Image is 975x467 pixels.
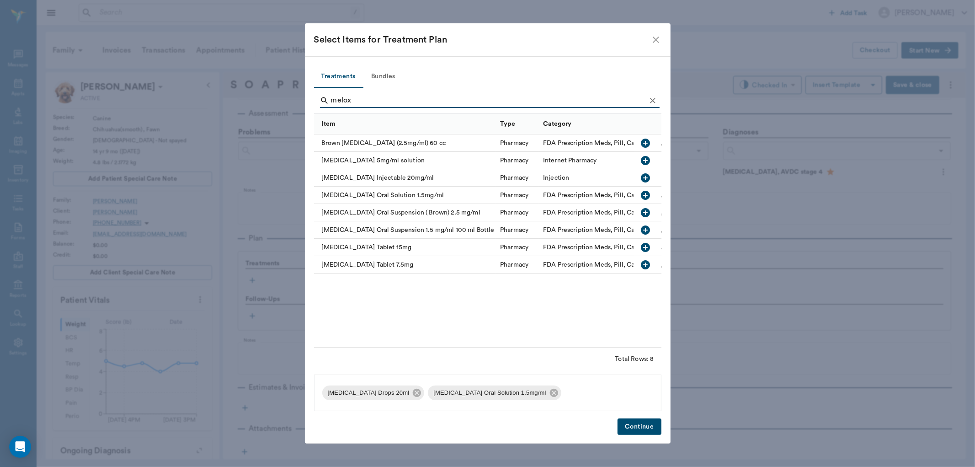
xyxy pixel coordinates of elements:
div: Pharmacy [500,225,528,235]
div: Open Intercom Messenger [9,436,31,458]
button: Bundles [363,66,404,88]
div: [MEDICAL_DATA] Drops 20ml [322,386,425,400]
div: [MEDICAL_DATA] Tablet 7.5mg [314,256,496,274]
div: Item [322,111,336,137]
div: FDA Prescription Meds, Pill, Cap, Liquid, Etc. [543,243,675,252]
div: Pharmacy [500,156,528,165]
button: Treatments [314,66,363,88]
div: Type [500,111,516,137]
div: FDA Prescription Meds, Pill, Cap, Liquid, Etc. [543,208,675,217]
div: Category [543,111,571,137]
span: [MEDICAL_DATA] Oral Solution 1.5mg/ml [428,388,551,397]
div: [MEDICAL_DATA] 5mg/ml solution [314,152,496,169]
div: Pharmacy [500,208,528,217]
div: FDA Prescription Meds, Pill, Cap, Liquid, Etc. [543,191,675,200]
div: FDA Prescription Meds, Pill, Cap, Liquid, Etc. [543,139,675,148]
div: Injection [543,173,569,183]
div: [MEDICAL_DATA] Oral Suspension 1.5 mg/ml 100 ml Bottle [314,221,496,239]
div: Item [314,114,496,134]
div: [MEDICAL_DATA] Oral Solution 1.5mg/ml [314,187,496,204]
div: Pharmacy [500,139,528,148]
div: Pharmacy [500,191,528,200]
div: Brown [MEDICAL_DATA] (2.5mg/ml) 60 cc [314,134,496,152]
input: Find a treatment [331,93,646,108]
div: Pharmacy [500,260,528,269]
div: FDA Prescription Meds, Pill, Cap, Liquid, Etc. [543,260,675,269]
button: close [650,34,661,45]
div: Type [495,114,538,134]
div: [MEDICAL_DATA] Injectable 20mg/ml [314,169,496,187]
span: [MEDICAL_DATA] Drops 20ml [322,388,415,397]
div: Select Items for Treatment Plan [314,32,650,47]
div: Total Rows: 8 [615,354,654,364]
div: Pharmacy [500,243,528,252]
button: Continue [618,419,661,435]
div: [MEDICAL_DATA] Oral Solution 1.5mg/ml [428,386,561,400]
div: Category [538,114,710,134]
div: Internet Pharmacy [543,156,597,165]
div: [MEDICAL_DATA] Oral Suspension ( Brown) 2.5 mg/ml [314,204,496,221]
div: [MEDICAL_DATA] Tablet 15mg [314,239,496,256]
div: FDA Prescription Meds, Pill, Cap, Liquid, Etc. [543,225,675,235]
div: Pharmacy [500,173,528,183]
button: Clear [646,94,660,107]
div: Search [320,93,660,110]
